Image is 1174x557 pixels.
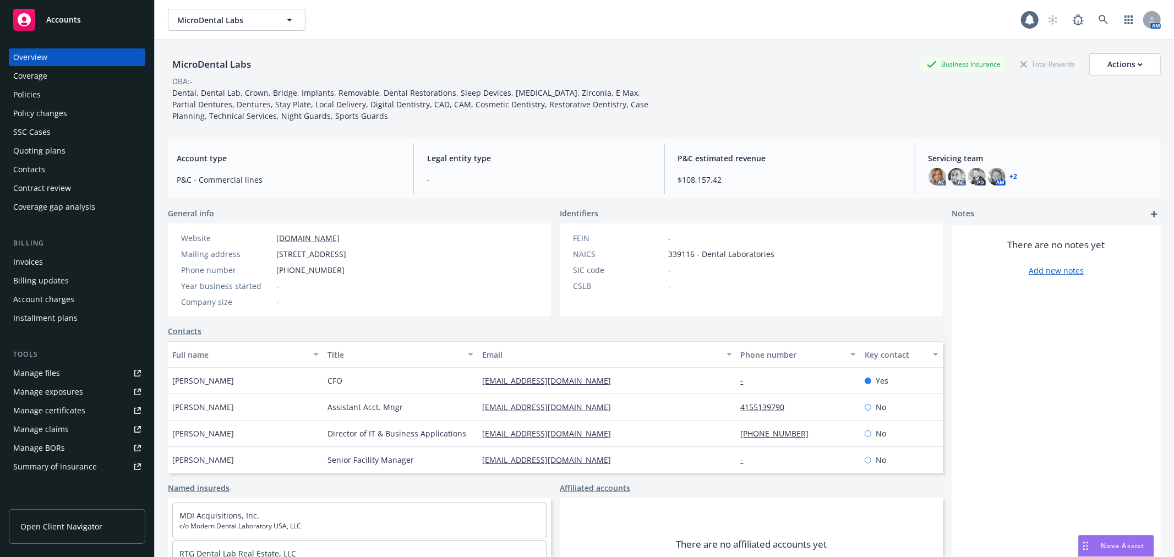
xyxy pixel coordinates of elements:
a: Manage files [9,364,145,382]
span: Account type [177,152,400,164]
div: Tools [9,349,145,360]
span: $108,157.42 [678,174,902,185]
span: [PERSON_NAME] [172,428,234,439]
a: Billing updates [9,272,145,290]
div: Drag to move [1079,536,1093,556]
div: Coverage gap analysis [13,198,95,216]
a: Summary of insurance [9,458,145,476]
div: Total Rewards [1015,57,1080,71]
a: MDI Acquisitions, Inc. [179,510,259,521]
div: Billing updates [13,272,69,290]
div: Company size [181,296,272,308]
span: P&C estimated revenue [678,152,902,164]
span: [PERSON_NAME] [172,375,234,386]
div: SSC Cases [13,123,51,141]
div: Key contact [865,349,926,361]
span: Yes [876,375,888,386]
a: [EMAIL_ADDRESS][DOMAIN_NAME] [482,375,620,386]
div: SIC code [573,264,664,276]
div: MicroDental Labs [168,57,255,72]
div: Manage certificates [13,402,85,419]
span: CFO [327,375,342,386]
a: SSC Cases [9,123,145,141]
span: Open Client Navigator [20,521,102,532]
div: Summary of insurance [13,458,97,476]
span: No [876,454,886,466]
div: Title [327,349,462,361]
div: Actions [1107,54,1143,75]
span: P&C - Commercial lines [177,174,400,185]
button: Email [478,341,736,368]
button: Phone number [736,341,860,368]
div: Manage BORs [13,439,65,457]
img: photo [929,168,946,185]
div: CSLB [573,280,664,292]
img: photo [968,168,986,185]
span: Senior Facility Manager [327,454,414,466]
div: Website [181,232,272,244]
div: Analytics hub [9,498,145,509]
a: [DOMAIN_NAME] [276,233,340,243]
a: [EMAIL_ADDRESS][DOMAIN_NAME] [482,428,620,439]
span: MicroDental Labs [177,14,272,26]
span: - [668,232,671,244]
div: Manage claims [13,421,69,438]
span: Assistant Acct. Mngr [327,401,403,413]
div: Installment plans [13,309,78,327]
span: No [876,401,886,413]
a: Manage certificates [9,402,145,419]
div: Full name [172,349,307,361]
a: - [741,455,752,465]
a: add [1148,207,1161,221]
a: Manage exposures [9,383,145,401]
a: Manage BORs [9,439,145,457]
a: Quoting plans [9,142,145,160]
span: There are no notes yet [1008,238,1105,252]
span: - [668,264,671,276]
button: Title [323,341,478,368]
span: Nova Assist [1101,541,1145,550]
a: Installment plans [9,309,145,327]
div: Billing [9,238,145,249]
a: Coverage gap analysis [9,198,145,216]
a: [EMAIL_ADDRESS][DOMAIN_NAME] [482,402,620,412]
div: Coverage [13,67,47,85]
div: Business Insurance [921,57,1006,71]
a: [PHONE_NUMBER] [741,428,818,439]
img: photo [948,168,966,185]
span: 339116 - Dental Laboratories [668,248,774,260]
span: Identifiers [560,207,598,219]
div: NAICS [573,248,664,260]
span: Director of IT & Business Applications [327,428,466,439]
a: Invoices [9,253,145,271]
span: No [876,428,886,439]
a: Report a Bug [1067,9,1089,31]
a: Policies [9,86,145,103]
a: +2 [1010,173,1018,180]
span: [PHONE_NUMBER] [276,264,345,276]
a: Policy changes [9,105,145,122]
span: [PERSON_NAME] [172,454,234,466]
a: Manage claims [9,421,145,438]
span: [STREET_ADDRESS] [276,248,346,260]
a: Coverage [9,67,145,85]
a: Contacts [9,161,145,178]
span: Legal entity type [427,152,651,164]
span: General info [168,207,214,219]
a: Named insureds [168,482,230,494]
div: Quoting plans [13,142,65,160]
a: Contacts [168,325,201,337]
a: Start snowing [1042,9,1064,31]
div: Year business started [181,280,272,292]
span: [PERSON_NAME] [172,401,234,413]
div: Manage exposures [13,383,83,401]
a: Switch app [1118,9,1140,31]
a: Accounts [9,4,145,35]
button: MicroDental Labs [168,9,305,31]
div: DBA: - [172,75,193,87]
span: - [668,280,671,292]
button: Key contact [860,341,943,368]
a: 4155139790 [741,402,794,412]
div: Email [482,349,719,361]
